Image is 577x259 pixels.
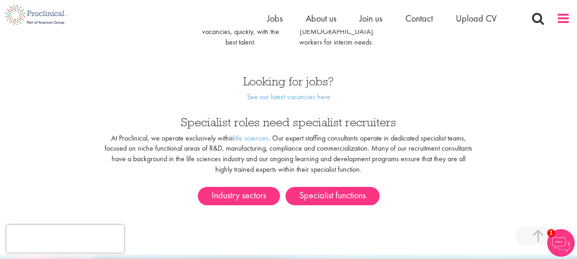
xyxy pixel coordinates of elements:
img: Chatbot [547,229,575,257]
a: Upload CV [456,12,497,24]
p: When you require [DEMOGRAPHIC_DATA] workers for interim needs. [296,16,378,48]
a: Contact [405,12,433,24]
a: Specialist functions [286,187,380,205]
p: Helping you fill permanent vacancies, quickly, with the best talent. [199,16,282,48]
a: Jobs [267,12,283,24]
span: 1 [547,229,555,237]
a: About us [306,12,336,24]
a: See our latest vacancies here [247,92,331,101]
a: life sciences [234,133,269,143]
h3: Specialist roles need specialist recruiters [103,116,474,128]
a: Industry sectors [198,187,280,205]
a: Join us [359,12,382,24]
iframe: reCAPTCHA [6,225,124,253]
p: At Proclinical, we operate exclusively within . Our expert staffing consultants operate in dedica... [103,133,474,175]
h3: Looking for jobs? [199,75,378,87]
